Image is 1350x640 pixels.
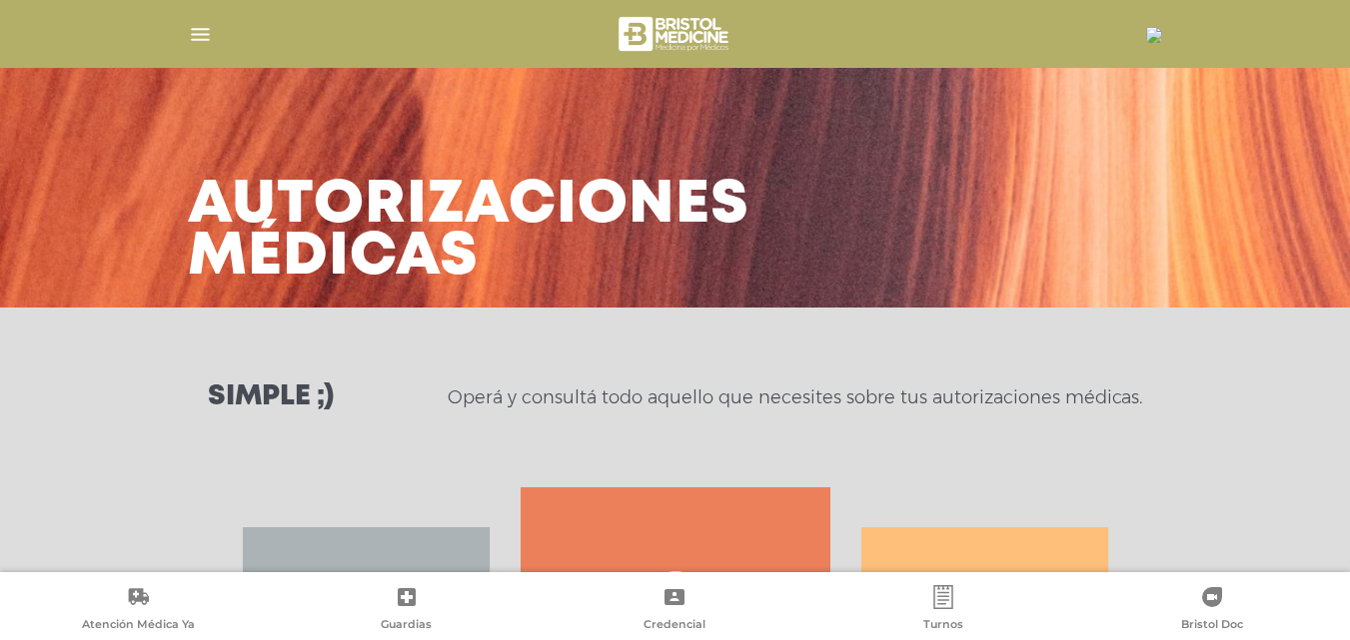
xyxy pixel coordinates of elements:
h3: Autorizaciones médicas [188,180,749,284]
img: 39300 [1146,27,1162,43]
img: bristol-medicine-blanco.png [616,10,734,58]
a: Credencial [541,585,809,636]
span: Turnos [923,617,963,635]
a: Bristol Doc [1077,585,1346,636]
h3: Simple ;) [208,383,334,411]
a: Atención Médica Ya [4,585,273,636]
a: Turnos [809,585,1078,636]
img: Cober_menu-lines-white.svg [188,22,213,47]
span: Bristol Doc [1181,617,1243,635]
span: Atención Médica Ya [82,617,195,635]
span: Guardias [381,617,432,635]
span: Credencial [644,617,705,635]
p: Operá y consultá todo aquello que necesites sobre tus autorizaciones médicas. [448,385,1142,409]
a: Guardias [273,585,542,636]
